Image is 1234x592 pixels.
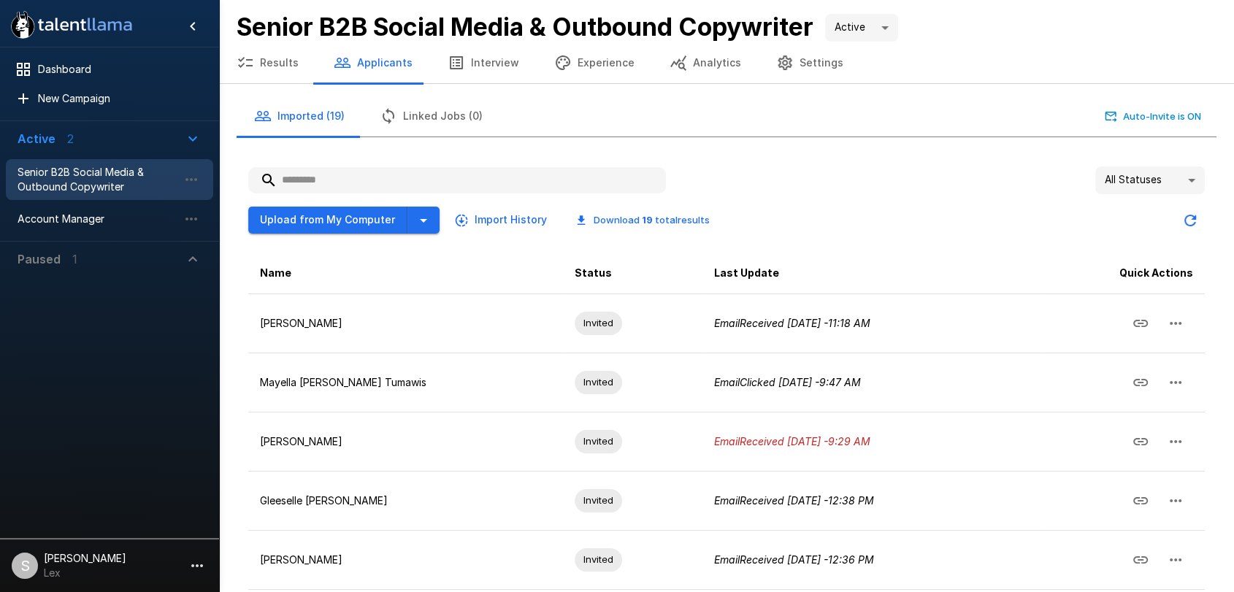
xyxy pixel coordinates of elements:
[1095,166,1205,194] div: All Statuses
[1123,493,1158,505] span: Copy Interview Link
[248,207,407,234] button: Upload from My Computer
[714,435,870,447] i: Email Received [DATE] - 9:29 AM
[652,42,759,83] button: Analytics
[1123,315,1158,328] span: Copy Interview Link
[759,42,861,83] button: Settings
[430,42,537,83] button: Interview
[537,42,652,83] button: Experience
[714,376,861,388] i: Email Clicked [DATE] - 9:47 AM
[260,316,551,331] p: [PERSON_NAME]
[714,317,870,329] i: Email Received [DATE] - 11:18 AM
[1045,253,1205,294] th: Quick Actions
[316,42,430,83] button: Applicants
[563,253,702,294] th: Status
[714,494,874,507] i: Email Received [DATE] - 12:38 PM
[575,493,622,507] span: Invited
[575,316,622,330] span: Invited
[260,375,551,390] p: Mayella [PERSON_NAME] Tumawis
[714,553,874,566] i: Email Received [DATE] - 12:36 PM
[451,207,553,234] button: Import History
[237,12,813,42] b: Senior B2B Social Media & Outbound Copywriter
[575,434,622,448] span: Invited
[642,214,653,226] b: 19
[219,42,316,83] button: Results
[825,14,898,42] div: Active
[1123,552,1158,564] span: Copy Interview Link
[702,253,1045,294] th: Last Update
[260,434,551,449] p: [PERSON_NAME]
[564,209,721,231] button: Download 19 totalresults
[362,96,500,137] button: Linked Jobs (0)
[260,493,551,508] p: Gleeselle [PERSON_NAME]
[1176,206,1205,235] button: Updated Today - 1:29 PM
[248,253,563,294] th: Name
[1123,434,1158,446] span: Copy Interview Link
[1102,105,1205,128] button: Auto-Invite is ON
[237,96,362,137] button: Imported (19)
[260,553,551,567] p: [PERSON_NAME]
[575,553,622,566] span: Invited
[575,375,622,389] span: Invited
[1123,374,1158,387] span: Copy Interview Link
